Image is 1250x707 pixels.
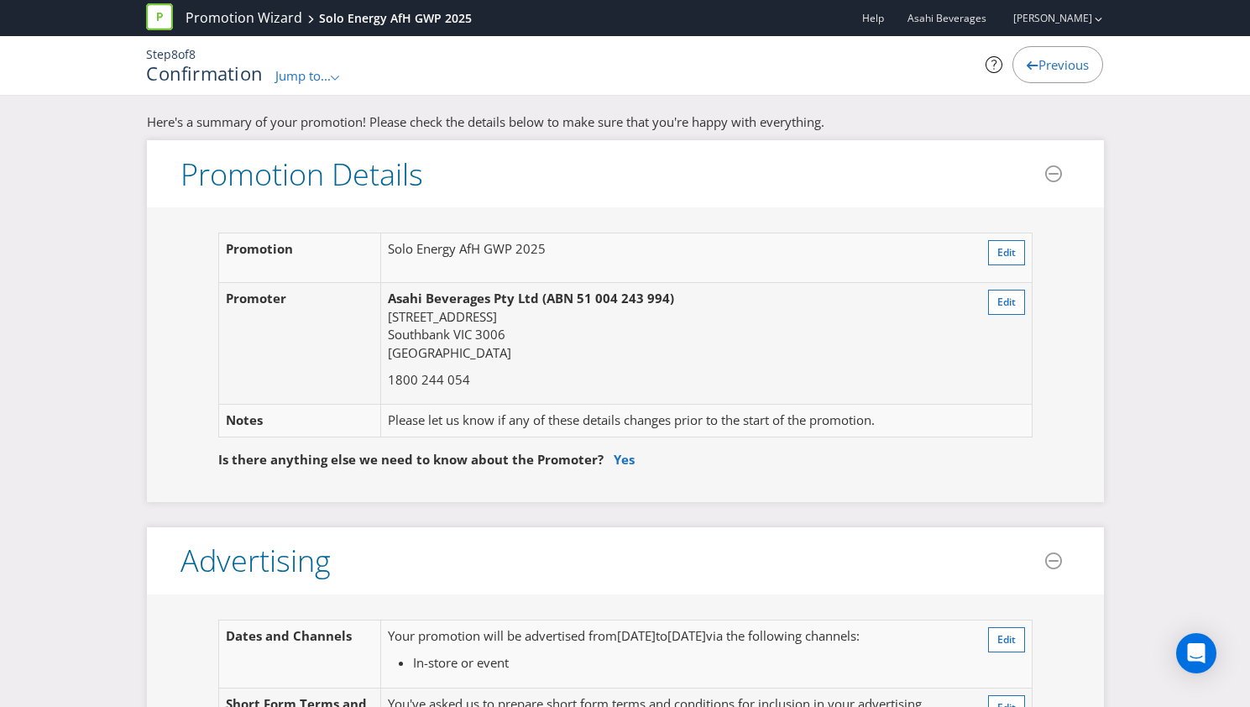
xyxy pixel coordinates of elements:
[614,451,635,468] a: Yes
[997,295,1016,309] span: Edit
[180,158,423,191] h3: Promotion Details
[996,11,1092,25] a: [PERSON_NAME]
[388,326,450,343] span: Southbank
[189,46,196,62] span: 8
[862,11,884,25] a: Help
[146,63,263,83] h1: Confirmation
[617,627,656,644] span: [DATE]
[218,405,381,437] td: Notes
[667,627,706,644] span: [DATE]
[997,632,1016,647] span: Edit
[218,451,604,468] span: Is there anything else we need to know about the Promoter?
[171,46,178,62] span: 8
[988,290,1025,315] button: Edit
[218,233,381,283] td: Promotion
[388,371,954,389] p: 1800 244 054
[542,290,674,306] span: (ABN 51 004 243 994)
[988,240,1025,265] button: Edit
[706,627,860,644] span: via the following channels:
[186,8,302,28] a: Promotion Wizard
[988,627,1025,652] button: Edit
[907,11,986,25] span: Asahi Beverages
[381,405,961,437] td: Please let us know if any of these details changes prior to the start of the promotion.
[275,67,331,84] span: Jump to...
[453,326,472,343] span: VIC
[180,544,331,578] h3: Advertising
[1038,56,1089,73] span: Previous
[656,627,667,644] span: to
[388,344,511,361] span: [GEOGRAPHIC_DATA]
[475,326,505,343] span: 3006
[147,113,1104,131] p: Here's a summary of your promotion! Please check the details below to make sure that you're happy...
[381,233,961,283] td: Solo Energy AfH GWP 2025
[388,290,539,306] span: Asahi Beverages Pty Ltd
[218,621,381,689] td: Dates and Channels
[997,245,1016,259] span: Edit
[1176,633,1216,673] div: Open Intercom Messenger
[413,654,509,671] span: In-store or event
[319,10,472,27] div: Solo Energy AfH GWP 2025
[226,290,286,306] span: Promoter
[388,627,617,644] span: Your promotion will be advertised from
[146,46,171,62] span: Step
[178,46,189,62] span: of
[388,308,497,325] span: [STREET_ADDRESS]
